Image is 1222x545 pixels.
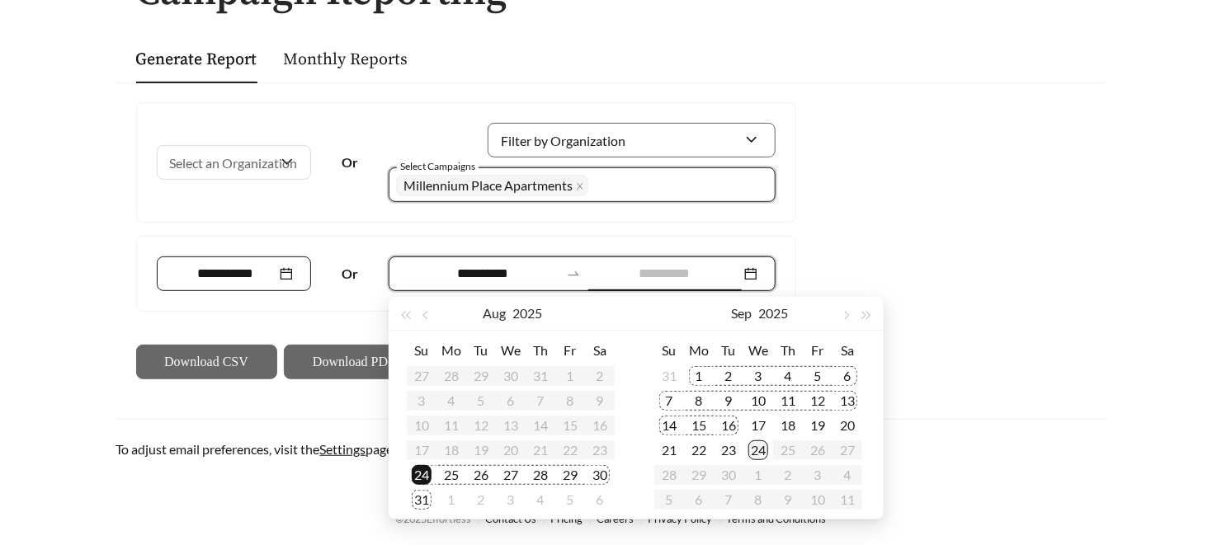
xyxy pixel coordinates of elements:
a: Generate Report [136,49,257,70]
td: 2025-09-22 [684,438,714,463]
th: Su [407,337,436,364]
td: 2025-08-28 [526,463,555,487]
button: 2025 [758,297,788,330]
td: 2025-09-21 [654,438,684,463]
div: 17 [748,416,768,435]
button: Aug [483,297,506,330]
td: 2025-09-14 [654,413,684,438]
td: 2025-09-01 [436,487,466,512]
td: 2025-09-11 [773,388,803,413]
td: 2025-08-31 [407,487,436,512]
div: 10 [748,391,768,411]
th: Sa [833,337,862,364]
div: 2 [719,366,738,386]
button: Download PDF [284,345,425,379]
td: 2025-09-04 [773,364,803,388]
th: We [743,337,773,364]
div: 22 [689,440,709,460]
div: 19 [808,416,828,435]
div: 11 [778,391,798,411]
td: 2025-09-13 [833,388,862,413]
span: To adjust email preferences, visit the page. [116,441,396,457]
span: Millennium Place Apartments [403,177,573,193]
td: 2025-08-30 [585,463,615,487]
td: 2025-09-18 [773,413,803,438]
td: 2025-09-05 [803,364,833,388]
div: 18 [778,416,798,435]
button: Sep [731,297,752,330]
strong: Or [342,154,358,170]
div: 6 [590,490,610,510]
span: © 2025 Effortless [396,512,472,525]
div: 6 [837,366,857,386]
td: 2025-09-12 [803,388,833,413]
div: 31 [412,490,432,510]
th: Tu [714,337,743,364]
div: 2 [471,490,491,510]
a: Pricing [551,512,583,525]
div: 30 [590,465,610,485]
div: 8 [689,391,709,411]
td: 2025-09-03 [743,364,773,388]
a: Contact Us [486,512,537,525]
td: 2025-08-26 [466,463,496,487]
span: to [566,266,581,281]
th: Sa [585,337,615,364]
td: 2025-09-04 [526,487,555,512]
div: 24 [412,465,432,485]
div: 15 [689,416,709,435]
th: Mo [684,337,714,364]
div: 21 [659,440,679,460]
div: 24 [748,440,768,460]
div: 3 [501,490,521,510]
th: Th [773,337,803,364]
div: 7 [659,391,679,411]
td: 2025-09-20 [833,413,862,438]
th: Th [526,337,555,364]
a: Privacy Policy [649,512,713,525]
td: 2025-08-31 [654,364,684,388]
td: 2025-09-03 [496,487,526,512]
a: Careers [597,512,635,525]
th: Su [654,337,684,364]
td: 2025-09-24 [743,438,773,463]
div: 5 [560,490,580,510]
a: Monthly Reports [284,49,408,70]
td: 2025-09-09 [714,388,743,413]
td: 2025-09-23 [714,438,743,463]
span: close [576,182,584,191]
td: 2025-09-07 [654,388,684,413]
td: 2025-08-24 [407,463,436,487]
a: Terms and Conditions [727,512,827,525]
button: 2025 [512,297,542,330]
div: 5 [808,366,828,386]
td: 2025-09-05 [555,487,585,512]
td: 2025-08-29 [555,463,585,487]
td: 2025-09-08 [684,388,714,413]
td: 2025-09-17 [743,413,773,438]
div: 20 [837,416,857,435]
div: 1 [441,490,461,510]
div: 16 [719,416,738,435]
td: 2025-09-01 [684,364,714,388]
td: 2025-08-27 [496,463,526,487]
td: 2025-09-16 [714,413,743,438]
span: swap-right [566,266,581,281]
th: Tu [466,337,496,364]
strong: Or [342,265,358,281]
button: Download CSV [136,345,277,379]
td: 2025-09-02 [466,487,496,512]
div: 1 [689,366,709,386]
div: 29 [560,465,580,485]
th: Fr [803,337,833,364]
th: We [496,337,526,364]
div: 13 [837,391,857,411]
div: 23 [719,440,738,460]
td: 2025-09-19 [803,413,833,438]
div: 25 [441,465,461,485]
div: 26 [471,465,491,485]
a: Settings [320,441,366,457]
th: Mo [436,337,466,364]
div: 9 [719,391,738,411]
td: 2025-09-02 [714,364,743,388]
